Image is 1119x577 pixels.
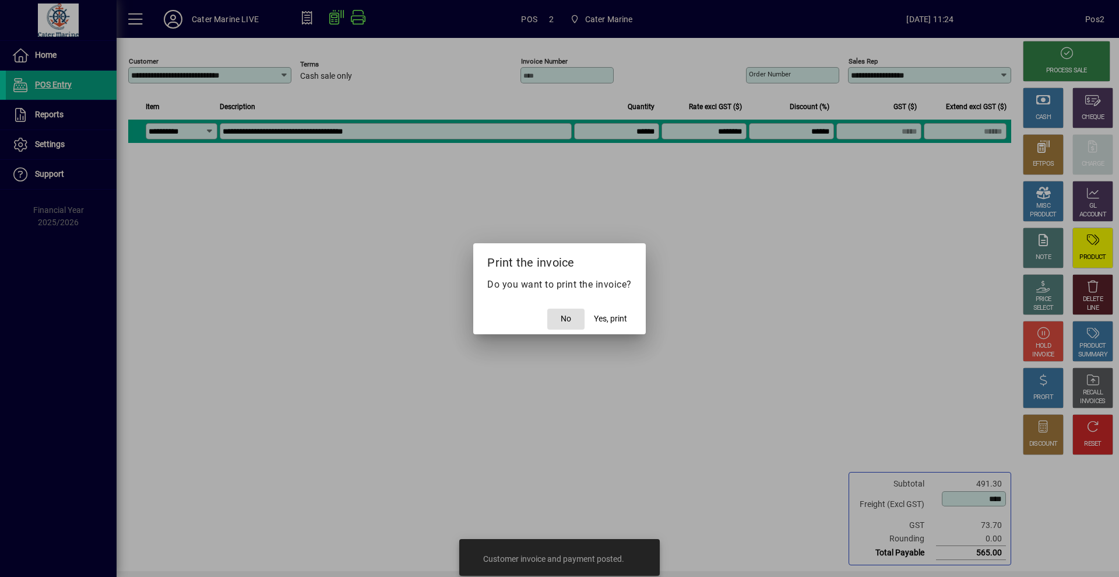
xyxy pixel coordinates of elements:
[561,313,571,325] span: No
[589,309,632,330] button: Yes, print
[594,313,627,325] span: Yes, print
[547,309,585,330] button: No
[473,243,646,277] h2: Print the invoice
[487,278,632,292] p: Do you want to print the invoice?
